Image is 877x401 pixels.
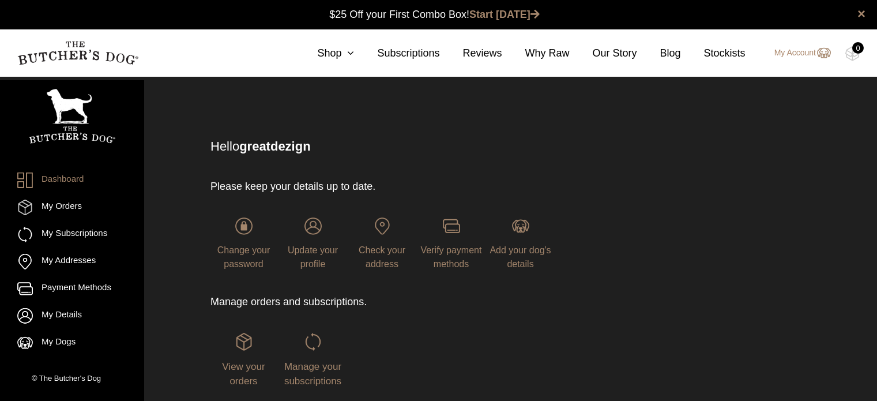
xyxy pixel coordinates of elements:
a: Reviews [439,46,502,61]
span: Add your dog's details [490,245,551,269]
img: login-TBD_Address.png [374,218,391,235]
a: Our Story [570,46,637,61]
img: TBD_Portrait_Logo_White.png [29,89,115,144]
a: Shop [294,46,354,61]
a: My Orders [17,200,127,215]
a: Change your password [210,218,277,269]
span: View your orders [222,361,265,387]
div: 0 [852,42,864,54]
p: Manage orders and subscriptions. [210,294,577,310]
a: View your orders [210,333,277,386]
img: login-TBD_Dog.png [512,218,529,235]
a: My Details [17,308,127,324]
a: Manage your subscriptions [280,333,346,386]
a: My Addresses [17,254,127,269]
img: TBD_Cart-Empty.png [845,46,860,61]
a: Subscriptions [354,46,439,61]
img: login-TBD_Password.png [235,218,253,235]
a: My Dogs [17,335,127,351]
img: login-TBD_Payments.png [443,218,460,235]
a: My Account [763,46,831,60]
a: Add your dog's details [487,218,554,269]
p: Please keep your details up to date. [210,179,577,194]
a: My Subscriptions [17,227,127,242]
a: Start [DATE] [469,9,540,20]
img: login-TBD_Profile.png [304,218,322,235]
a: Verify payment methods [418,218,484,269]
a: Blog [637,46,681,61]
a: Dashboard [17,173,127,188]
strong: greatdezign [239,139,310,153]
a: Check your address [349,218,415,269]
img: login-TBD_Subscriptions.png [304,333,322,350]
img: login-TBD_Orders.png [235,333,253,350]
a: close [857,7,865,21]
span: Update your profile [288,245,338,269]
span: Verify payment methods [421,245,482,269]
a: Payment Methods [17,281,127,297]
a: Update your profile [280,218,346,269]
p: Hello [210,137,783,156]
a: Why Raw [502,46,570,61]
a: Stockists [681,46,746,61]
span: Change your password [217,245,270,269]
span: Manage your subscriptions [284,361,341,387]
span: Check your address [359,245,405,269]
